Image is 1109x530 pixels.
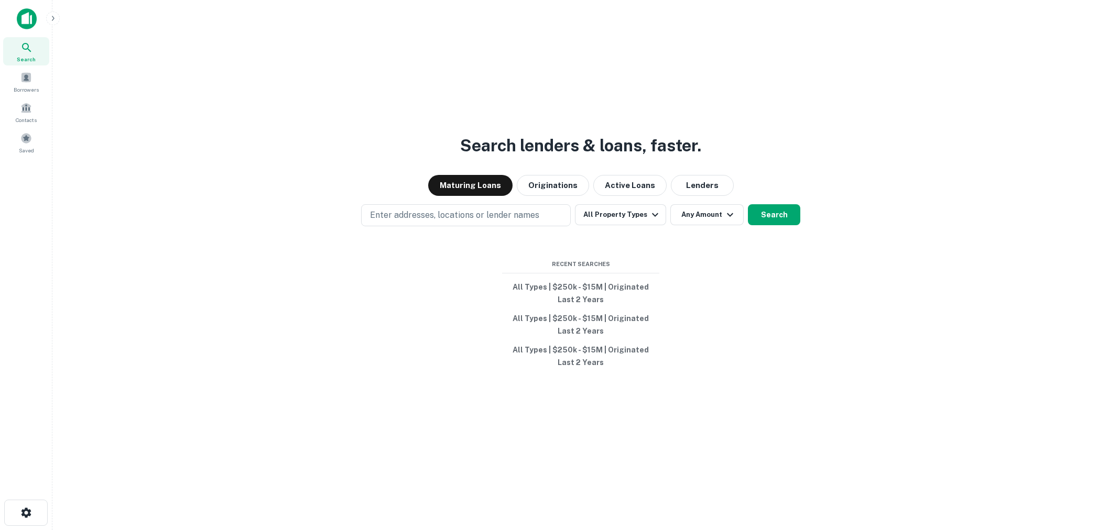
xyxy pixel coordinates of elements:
[17,55,36,63] span: Search
[19,146,34,154] span: Saved
[502,340,659,372] button: All Types | $250k - $15M | Originated Last 2 Years
[670,204,744,225] button: Any Amount
[502,278,659,309] button: All Types | $250k - $15M | Originated Last 2 Years
[428,175,513,196] button: Maturing Loans
[361,204,571,226] button: Enter addresses, locations or lender names
[3,37,49,65] a: Search
[593,175,667,196] button: Active Loans
[370,209,539,222] p: Enter addresses, locations or lender names
[502,260,659,269] span: Recent Searches
[16,116,37,124] span: Contacts
[1057,446,1109,496] iframe: Chat Widget
[3,128,49,157] a: Saved
[460,133,701,158] h3: Search lenders & loans, faster.
[575,204,666,225] button: All Property Types
[748,204,800,225] button: Search
[517,175,589,196] button: Originations
[3,68,49,96] a: Borrowers
[17,8,37,29] img: capitalize-icon.png
[3,98,49,126] a: Contacts
[14,85,39,94] span: Borrowers
[502,309,659,340] button: All Types | $250k - $15M | Originated Last 2 Years
[671,175,734,196] button: Lenders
